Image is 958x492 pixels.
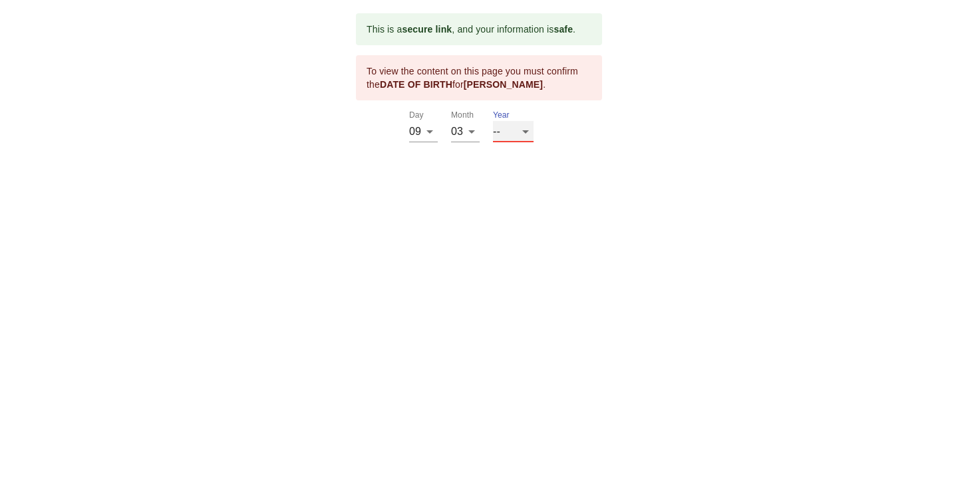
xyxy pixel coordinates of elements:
b: DATE OF BIRTH [380,79,452,90]
div: To view the content on this page you must confirm the for . [367,59,591,96]
div: This is a , and your information is . [367,17,575,41]
label: Month [451,112,474,120]
b: secure link [402,24,452,35]
b: safe [554,24,573,35]
label: Year [493,112,510,120]
b: [PERSON_NAME] [464,79,543,90]
label: Day [409,112,424,120]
